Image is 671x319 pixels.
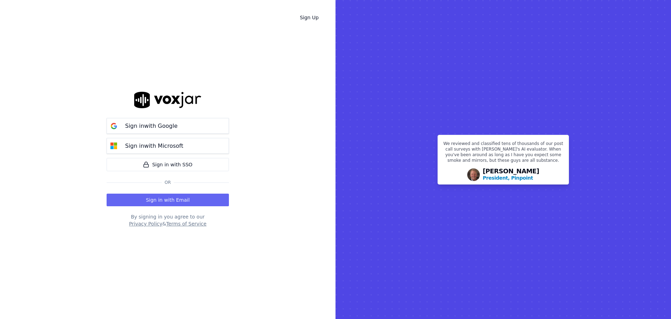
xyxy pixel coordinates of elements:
img: Avatar [467,168,480,181]
button: Sign inwith Google [107,118,229,134]
span: Or [162,180,174,185]
p: We reviewed and classified tens of thousands of our post call surveys with [PERSON_NAME]'s AI eva... [442,141,564,166]
p: President, Pinpoint [483,174,533,181]
button: Sign inwith Microsoft [107,138,229,154]
p: Sign in with Google [125,122,178,130]
p: Sign in with Microsoft [125,142,183,150]
div: By signing in you agree to our & [107,213,229,227]
div: [PERSON_NAME] [483,168,539,181]
img: google Sign in button [107,119,121,133]
button: Terms of Service [166,220,206,227]
a: Sign Up [294,11,324,24]
a: Sign in with SSO [107,158,229,171]
button: Sign in with Email [107,194,229,206]
button: Privacy Policy [129,220,162,227]
img: microsoft Sign in button [107,139,121,153]
img: logo [134,92,201,108]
